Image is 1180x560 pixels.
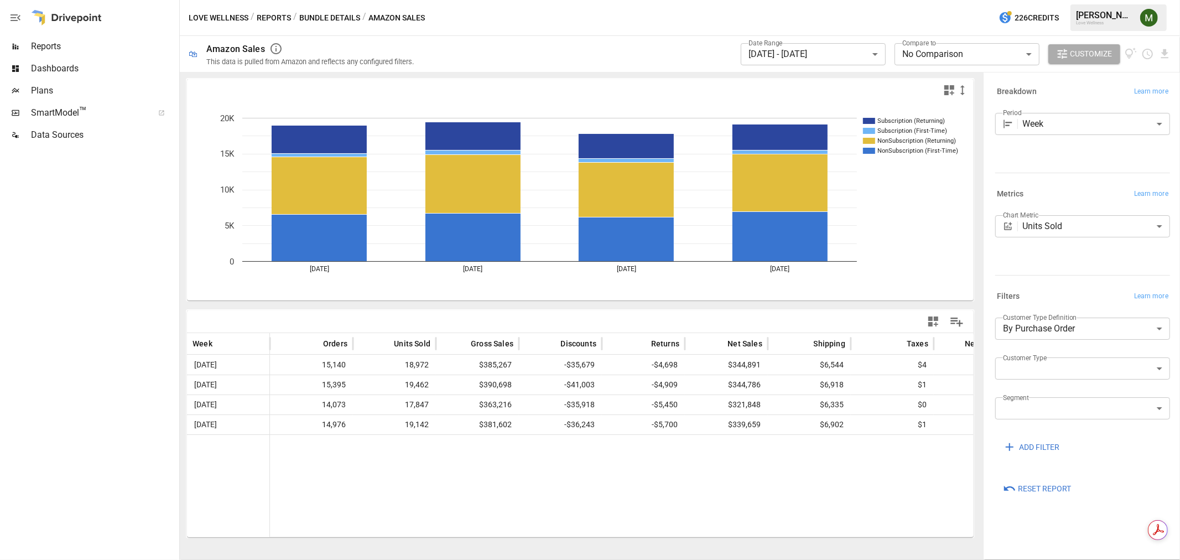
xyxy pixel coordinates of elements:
[441,395,513,414] span: $363,216
[773,375,845,395] span: $6,918
[997,188,1024,200] h6: Metrics
[394,338,430,349] span: Units Sold
[711,336,726,351] button: Sort
[230,257,234,267] text: 0
[995,437,1067,457] button: ADD FILTER
[358,395,430,414] span: 17,847
[299,11,360,25] button: Bundle Details
[220,185,235,195] text: 10K
[220,149,235,159] text: 15K
[995,318,1170,340] div: By Purchase Order
[856,395,928,414] span: $0
[257,11,291,25] button: Reports
[877,147,958,154] text: NonSubscription (First-Time)
[524,395,596,414] span: -$35,918
[189,11,248,25] button: Love Wellness
[995,479,1079,499] button: Reset Report
[939,415,1011,434] span: $346,562
[877,117,945,125] text: Subscription (Returning)
[773,355,845,375] span: $6,544
[524,355,596,375] span: -$35,679
[206,58,414,66] div: This data is pulled from Amazon and reflects any configured filters.
[187,101,975,300] div: A chart.
[358,355,430,375] span: 18,972
[544,336,559,351] button: Sort
[275,415,347,434] span: 14,976
[877,137,956,144] text: NonSubscription (Returning)
[856,375,928,395] span: $1
[220,113,235,123] text: 20K
[907,338,928,349] span: Taxes
[193,415,264,434] span: [DATE]
[690,395,762,414] span: $321,848
[31,40,177,53] span: Reports
[358,375,430,395] span: 19,462
[463,265,482,273] text: [DATE]
[965,338,1011,349] span: Net Revenue
[895,43,1039,65] div: No Comparison
[690,375,762,395] span: $344,786
[773,415,845,434] span: $6,902
[471,338,513,349] span: Gross Sales
[994,8,1063,28] button: 226Credits
[939,395,1011,414] span: $328,183
[651,338,679,349] span: Returns
[214,336,229,351] button: Sort
[31,62,177,75] span: Dashboards
[31,84,177,97] span: Plans
[275,375,347,395] span: 15,395
[727,338,762,349] span: Net Sales
[193,338,212,349] span: Week
[1019,440,1059,454] span: ADD FILTER
[1134,291,1168,302] span: Learn more
[1140,9,1158,27] img: Meredith Lacasse
[607,375,679,395] span: -$4,909
[193,395,264,414] span: [DATE]
[607,415,679,434] span: -$5,700
[1158,48,1171,60] button: Download report
[31,106,146,120] span: SmartModel
[1023,215,1170,237] div: Units Sold
[441,415,513,434] span: $381,602
[524,375,596,395] span: -$41,003
[1048,44,1120,64] button: Customize
[1134,189,1168,200] span: Learn more
[1141,48,1154,60] button: Schedule report
[275,355,347,375] span: 15,140
[773,395,845,414] span: $6,335
[251,11,254,25] div: /
[275,395,347,414] span: 14,073
[617,265,636,273] text: [DATE]
[997,86,1037,98] h6: Breakdown
[877,127,947,134] text: Subscription (First-Time)
[1076,20,1134,25] div: Love Wellness
[358,415,430,434] span: 19,142
[856,355,928,375] span: $4
[607,395,679,414] span: -$5,450
[306,336,322,351] button: Sort
[1070,47,1113,61] span: Customize
[748,38,783,48] label: Date Range
[1023,113,1170,135] div: Week
[560,338,596,349] span: Discounts
[1003,313,1077,322] label: Customer Type Definition
[948,336,964,351] button: Sort
[1003,108,1022,117] label: Period
[797,336,813,351] button: Sort
[770,265,789,273] text: [DATE]
[1015,11,1059,25] span: 226 Credits
[741,43,886,65] div: [DATE] - [DATE]
[79,105,87,118] span: ™
[454,336,470,351] button: Sort
[607,355,679,375] span: -$4,698
[635,336,650,351] button: Sort
[944,309,969,334] button: Manage Columns
[814,338,845,349] span: Shipping
[441,355,513,375] span: $385,267
[293,11,297,25] div: /
[193,375,264,395] span: [DATE]
[193,355,264,375] span: [DATE]
[362,11,366,25] div: /
[377,336,393,351] button: Sort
